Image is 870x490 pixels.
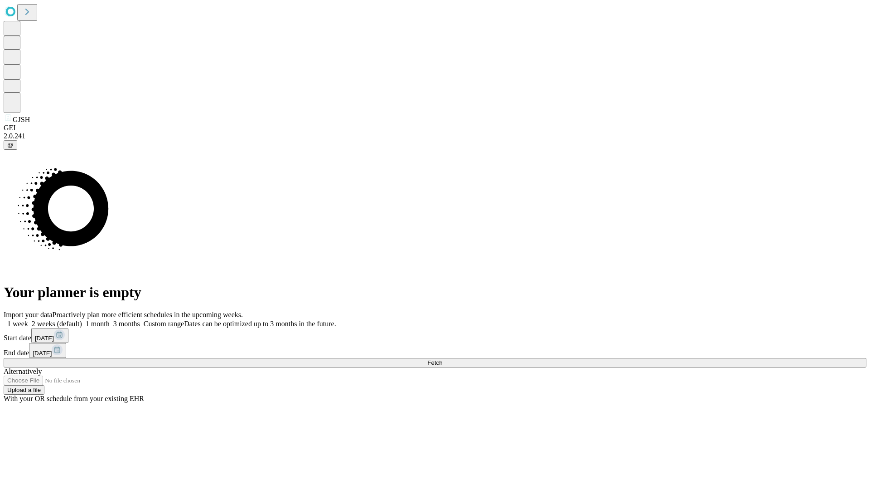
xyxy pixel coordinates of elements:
button: [DATE] [29,343,66,358]
span: GJSH [13,116,30,123]
h1: Your planner is empty [4,284,866,301]
span: Fetch [427,359,442,366]
div: 2.0.241 [4,132,866,140]
span: 3 months [113,320,140,328]
span: With your OR schedule from your existing EHR [4,395,144,402]
span: Dates can be optimized up to 3 months in the future. [184,320,336,328]
span: 1 week [7,320,28,328]
button: Fetch [4,358,866,367]
span: Alternatively [4,367,42,375]
div: GEI [4,124,866,132]
button: @ [4,140,17,150]
button: [DATE] [31,328,68,343]
span: Custom range [144,320,184,328]
span: [DATE] [33,350,52,357]
div: Start date [4,328,866,343]
div: End date [4,343,866,358]
span: [DATE] [35,335,54,342]
span: 2 weeks (default) [32,320,82,328]
span: Proactively plan more efficient schedules in the upcoming weeks. [53,311,243,318]
span: @ [7,142,14,148]
button: Upload a file [4,385,44,395]
span: 1 month [86,320,110,328]
span: Import your data [4,311,53,318]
